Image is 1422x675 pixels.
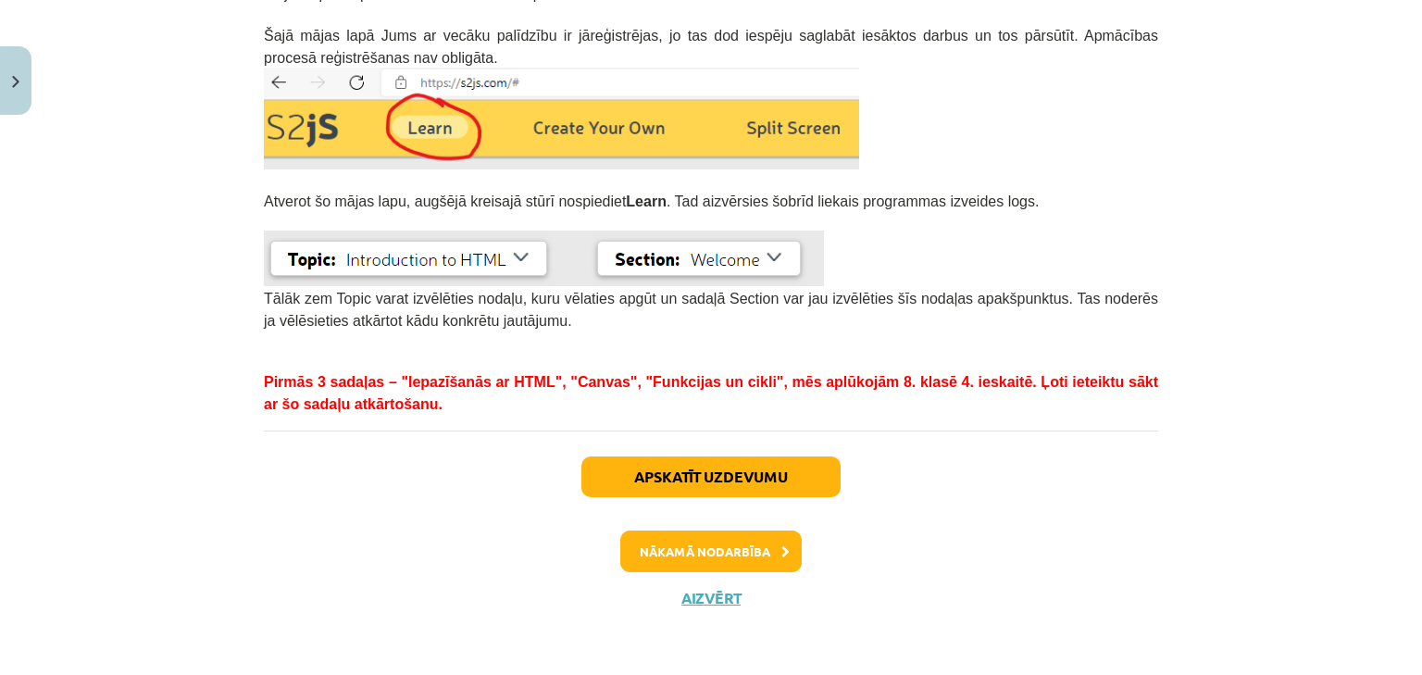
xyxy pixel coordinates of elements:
[264,291,1158,329] span: Tālāk zem Topic varat izvēlēties nodaļu, kuru vēlaties apgūt un sadaļā Section var jau izvēlēties...
[264,28,1158,66] span: Šajā mājas lapā Jums ar vecāku palīdzību ir jāreģistrējas, jo tas dod iespēju saglabāt iesāktos d...
[620,531,802,573] button: Nākamā nodarbība
[581,456,841,497] button: Apskatīt uzdevumu
[264,194,1039,209] span: Atverot šo mājas lapu, augšējā kreisajā stūrī nospiediet . Tad aizvērsies šobrīd liekais programm...
[264,374,1158,412] span: Pirmās 3 sadaļas – "Iepazīšanās ar HTML", "Canvas", "Funkcijas un cikli", mēs aplūkojām 8. klasē ...
[626,194,667,209] b: Learn
[676,589,746,607] button: Aizvērt
[12,76,19,88] img: icon-close-lesson-0947bae3869378f0d4975bcd49f059093ad1ed9edebbc8119c70593378902aed.svg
